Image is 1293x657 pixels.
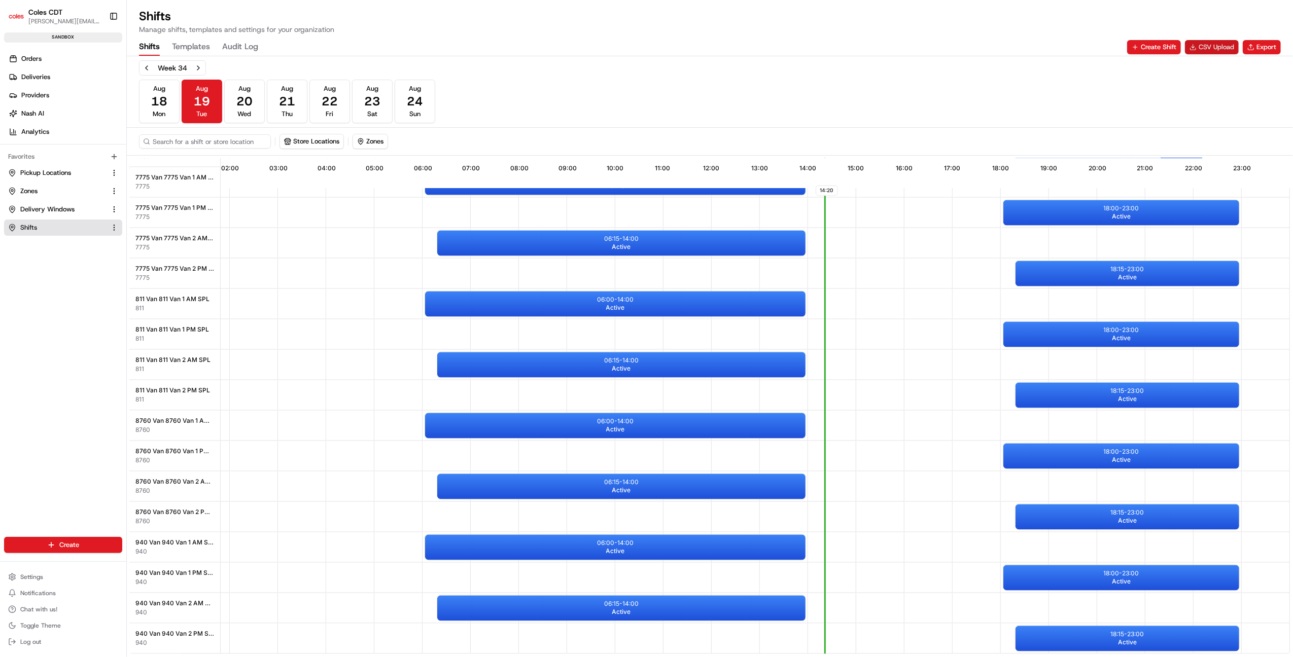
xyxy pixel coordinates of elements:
button: Aug18Mon [139,80,180,123]
a: Zones [8,187,106,196]
button: 7775 [135,183,150,191]
span: API Documentation [96,148,163,158]
button: 8760 [135,426,150,434]
button: Notifications [4,586,122,600]
input: Clear [26,66,167,77]
span: 8760 Van 8760 Van 1 AM SPL [135,417,214,425]
span: 17:00 [944,165,960,173]
p: 06:15 - 14:00 [604,235,639,243]
span: Wed [238,109,252,119]
span: Providers [21,91,49,100]
span: 940 [135,548,147,556]
button: Aug21Thu [267,80,307,123]
span: 10:00 [607,165,623,173]
span: [PERSON_NAME][EMAIL_ADDRESS][PERSON_NAME][PERSON_NAME][DOMAIN_NAME] [28,17,101,25]
span: 940 Van 940 Van 1 PM SPL [135,569,214,577]
span: Toggle Theme [20,622,61,630]
span: 7775 Van 7775 Van 2 AM SPL [135,235,214,243]
a: Delivery Windows [8,205,106,214]
span: 811 Van 811 Van 1 AM SPL [135,296,209,304]
span: 23:00 [1233,165,1251,173]
span: Knowledge Base [20,148,78,158]
p: Manage shifts, templates and settings for your organization [139,24,334,34]
span: Nash AI [21,109,44,118]
span: 7775 Van 7775 Van 1 PM SPL [135,204,214,212]
span: 940 [135,609,147,617]
button: Store Locations [279,134,344,149]
span: Aug [153,84,165,93]
span: Create [59,540,79,550]
span: 03:00 [269,165,288,173]
div: sandbox [4,32,122,43]
span: Active [606,304,625,312]
button: Shifts [4,220,122,236]
span: Zones [20,187,38,196]
span: 08:00 [510,165,529,173]
span: 940 Van 940 Van 2 AM SPL [135,600,214,608]
span: Thu [282,109,293,119]
span: Active [1118,274,1137,282]
span: 7775 [135,213,150,222]
a: Orders [4,51,126,67]
span: Active [1112,335,1131,343]
button: Aug20Wed [224,80,265,123]
p: 18:00 - 23:00 [1104,326,1139,335]
span: 20 [236,93,253,109]
span: Active [612,487,631,495]
img: Nash [10,11,30,31]
span: Notifications [20,589,56,597]
span: Sun [409,109,421,119]
p: Welcome 👋 [10,41,185,57]
span: 7775 Van 7775 Van 2 PM SPL [135,265,214,273]
span: 09:00 [558,165,577,173]
span: Pickup Locations [20,168,71,177]
span: 02:00 [221,165,239,173]
span: 811 Van 811 Van 2 AM SPL [135,356,211,364]
button: 8760 [135,518,150,526]
p: 06:00 - 14:00 [597,539,634,547]
span: Mon [153,109,166,119]
button: 811 [135,335,144,343]
p: 06:15 - 14:00 [604,357,639,365]
p: 06:15 - 14:00 [604,600,639,608]
button: Coles CDT [28,7,62,17]
button: 7775 [135,274,150,282]
span: Aug [324,84,336,93]
button: Coles CDTColes CDT[PERSON_NAME][EMAIL_ADDRESS][PERSON_NAME][PERSON_NAME][DOMAIN_NAME] [4,4,105,28]
button: 811 [135,305,144,313]
button: Delivery Windows [4,201,122,217]
span: Fri [326,109,334,119]
img: 1736555255976-a54dd68f-1ca7-489b-9aae-adbdc363a1c4 [10,97,28,116]
span: Sat [367,109,377,119]
span: Delivery Windows [20,205,75,214]
button: Aug24Sun [395,80,435,123]
button: Chat with us! [4,602,122,616]
span: 940 [135,578,147,587]
p: 18:00 - 23:00 [1104,205,1139,213]
span: 22 [322,93,338,109]
button: Zones [4,183,122,199]
p: 06:00 - 14:00 [597,418,634,426]
span: 7775 Van 7775 Van 1 AM SPL [135,174,214,182]
button: Shifts [139,39,160,56]
span: 15:00 [848,165,864,173]
button: CSV Upload [1185,40,1239,54]
p: 18:00 - 23:00 [1104,570,1139,578]
span: Active [1112,456,1131,464]
button: 811 [135,366,144,374]
button: Log out [4,635,122,649]
button: Settings [4,570,122,584]
span: 24 [407,93,423,109]
span: 19 [194,93,210,109]
button: Aug22Fri [309,80,350,123]
div: Week 34 [158,63,187,73]
span: Analytics [21,127,49,136]
p: 06:15 - 14:00 [604,479,639,487]
span: 14:00 [799,165,816,173]
span: 20:00 [1089,165,1106,173]
span: Active [612,365,631,373]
